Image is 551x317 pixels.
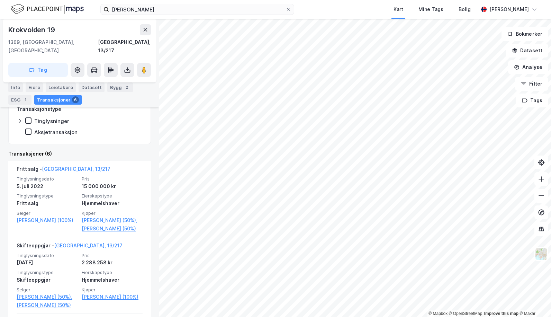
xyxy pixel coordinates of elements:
[484,311,518,316] a: Improve this map
[17,293,78,301] a: [PERSON_NAME] (50%),
[515,77,548,91] button: Filter
[11,3,84,15] img: logo.f888ab2527a4732fd821a326f86c7f29.svg
[516,284,551,317] iframe: Chat Widget
[516,94,548,107] button: Tags
[26,82,43,92] div: Eiere
[502,27,548,41] button: Bokmerker
[8,95,31,105] div: ESG
[107,82,133,92] div: Bygg
[8,63,68,77] button: Tag
[8,150,151,158] div: Transaksjoner (6)
[17,287,78,293] span: Selger
[17,199,78,208] div: Fritt salg
[535,247,548,261] img: Z
[17,210,78,216] span: Selger
[82,224,143,233] a: [PERSON_NAME] (50%)
[79,82,105,92] div: Datasett
[17,253,78,258] span: Tinglysningsdato
[17,241,123,253] div: Skifteoppgjør -
[22,96,29,103] div: 1
[82,287,143,293] span: Kjøper
[34,129,78,135] div: Aksjetransaksjon
[98,38,151,55] div: [GEOGRAPHIC_DATA], 13/217
[82,293,143,301] a: [PERSON_NAME] (100%)
[17,105,61,113] div: Transaksjonstype
[109,4,286,15] input: Søk på adresse, matrikkel, gårdeiere, leietakere eller personer
[72,96,79,103] div: 6
[34,95,82,105] div: Transaksjoner
[82,199,143,208] div: Hjemmelshaver
[54,243,123,248] a: [GEOGRAPHIC_DATA], 13/217
[82,210,143,216] span: Kjøper
[123,84,130,91] div: 2
[418,5,443,14] div: Mine Tags
[42,166,110,172] a: [GEOGRAPHIC_DATA], 13/217
[82,182,143,191] div: 15 000 000 kr
[17,216,78,224] a: [PERSON_NAME] (100%)
[82,258,143,267] div: 2 288 258 kr
[17,276,78,284] div: Skifteoppgjør
[17,301,78,309] a: [PERSON_NAME] (50%)
[8,82,23,92] div: Info
[17,176,78,182] span: Tinglysningsdato
[17,270,78,275] span: Tinglysningstype
[449,311,482,316] a: OpenStreetMap
[428,311,448,316] a: Mapbox
[82,253,143,258] span: Pris
[82,193,143,199] span: Eierskapstype
[82,270,143,275] span: Eierskapstype
[394,5,403,14] div: Kart
[8,38,98,55] div: 1369, [GEOGRAPHIC_DATA], [GEOGRAPHIC_DATA]
[82,176,143,182] span: Pris
[82,276,143,284] div: Hjemmelshaver
[489,5,529,14] div: [PERSON_NAME]
[17,193,78,199] span: Tinglysningstype
[508,60,548,74] button: Analyse
[46,82,76,92] div: Leietakere
[17,258,78,267] div: [DATE]
[17,165,110,176] div: Fritt salg -
[34,118,69,124] div: Tinglysninger
[8,24,56,35] div: Krokvolden 19
[17,182,78,191] div: 5. juli 2022
[506,44,548,58] button: Datasett
[459,5,471,14] div: Bolig
[82,216,143,224] a: [PERSON_NAME] (50%),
